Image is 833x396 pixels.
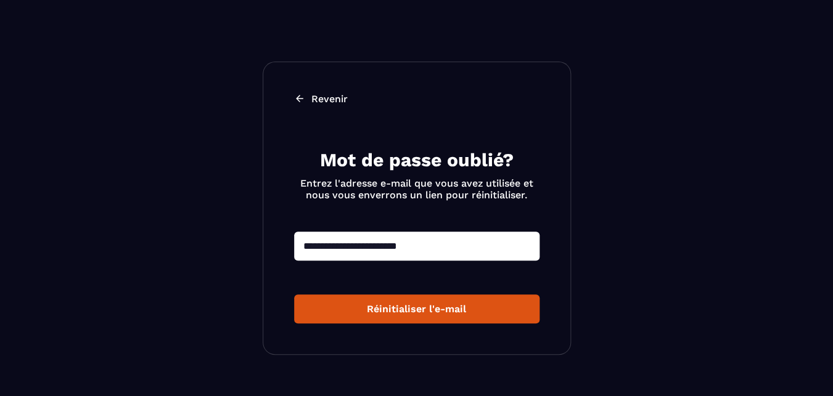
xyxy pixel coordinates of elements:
[294,294,540,323] button: Réinitialiser l'e-mail
[304,303,530,315] div: Réinitialiser l'e-mail
[311,93,348,105] p: Revenir
[294,177,540,201] p: Entrez l'adresse e-mail que vous avez utilisée et nous vous enverrons un lien pour réinitialiser.
[294,148,540,172] h2: Mot de passe oublié?
[294,93,540,105] a: Revenir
